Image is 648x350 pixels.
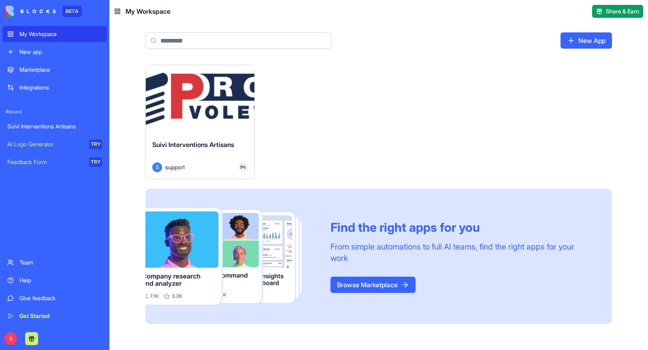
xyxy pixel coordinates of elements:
[19,66,102,74] div: Marketplace
[19,294,102,302] div: Give feedback
[7,140,83,148] div: AI Logo Generator
[145,65,255,179] a: Suivi Interventions ArtisansSsupport
[7,158,83,166] div: Feedback Form
[126,6,171,16] span: My Workspace
[561,32,612,49] a: New App
[2,308,107,324] a: Get Started
[4,332,17,345] span: S
[7,122,102,130] div: Suivi Interventions Artisans
[2,26,107,42] a: My Workspace
[165,163,185,171] span: support
[19,312,102,320] div: Get Started
[62,6,82,17] div: BETA
[19,276,102,284] div: Help
[89,139,102,149] div: TRY
[2,118,107,134] a: Suivi Interventions Artisans
[152,141,234,149] span: Suivi Interventions Artisans
[330,277,416,293] a: Browse Marketplace
[89,157,102,167] div: TRY
[592,5,643,18] button: Share & Earn
[330,241,593,264] div: From simple automations to full AI teams, find the right apps for your work
[145,208,318,305] img: Frame_181_egmpey.png
[2,154,107,170] a: Feedback FormTRY
[19,258,102,267] div: Team
[330,220,593,235] div: Find the right apps for you
[19,83,102,92] div: Integrations
[241,165,245,170] img: Gmail_trouth.svg
[6,6,56,17] img: logo
[152,162,162,172] span: S
[606,7,639,15] span: Share & Earn
[2,290,107,306] a: Give feedback
[2,109,107,115] span: Recent
[2,44,107,60] a: New app
[2,254,107,271] a: Team
[2,79,107,96] a: Integrations
[19,48,102,56] div: New app
[2,62,107,78] a: Marketplace
[2,272,107,288] a: Help
[19,30,102,38] div: My Workspace
[6,6,82,17] a: BETA
[2,136,107,152] a: AI Logo GeneratorTRY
